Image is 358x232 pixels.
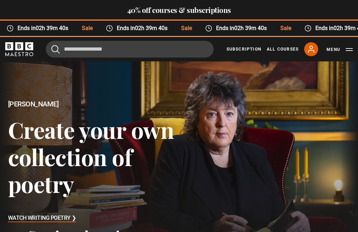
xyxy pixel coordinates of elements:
[267,46,299,52] a: All Courses
[109,24,171,32] span: Ends in
[327,46,353,53] button: Toggle navigation
[5,42,33,56] svg: BBC Maestro
[8,213,76,224] h3: Watch Writing Poetry ❯
[171,24,195,32] span: Sale
[71,24,95,32] span: Sale
[8,100,179,108] h2: [PERSON_NAME]
[8,116,179,197] h3: Create your own collection of poetry
[231,25,263,31] time: 02h 39m 40s
[227,46,261,52] a: Subscription
[209,24,270,32] span: Ends in
[46,41,214,58] input: Search
[131,25,164,31] time: 02h 39m 40s
[10,24,71,32] span: Ends in
[51,45,60,54] button: Submit the search query
[270,24,294,32] span: Sale
[32,25,65,31] time: 02h 39m 40s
